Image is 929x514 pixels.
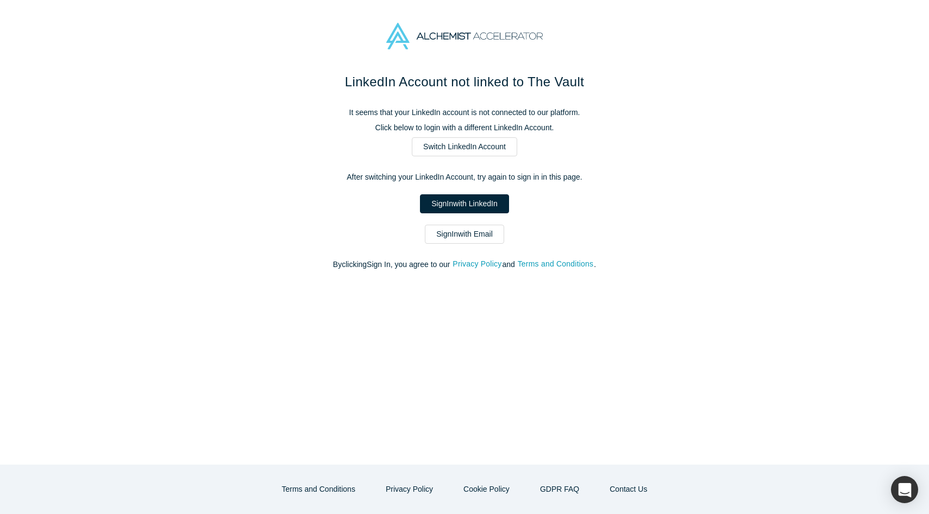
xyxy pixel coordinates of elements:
[386,23,543,49] img: Alchemist Accelerator Logo
[271,480,367,499] button: Terms and Conditions
[236,72,693,92] h1: LinkedIn Account not linked to The Vault
[374,480,444,499] button: Privacy Policy
[529,480,591,499] a: GDPR FAQ
[598,480,658,499] button: Contact Us
[517,258,594,270] button: Terms and Conditions
[236,259,693,270] p: By clicking Sign In , you agree to our and .
[236,122,693,134] p: Click below to login with a different LinkedIn Account.
[236,172,693,183] p: After switching your LinkedIn Account, try again to sign in in this page.
[420,194,509,213] a: SignInwith LinkedIn
[452,480,521,499] button: Cookie Policy
[452,258,502,270] button: Privacy Policy
[412,137,517,156] a: Switch LinkedIn Account
[425,225,504,244] a: SignInwith Email
[236,107,693,118] p: It seems that your LinkedIn account is not connected to our platform.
